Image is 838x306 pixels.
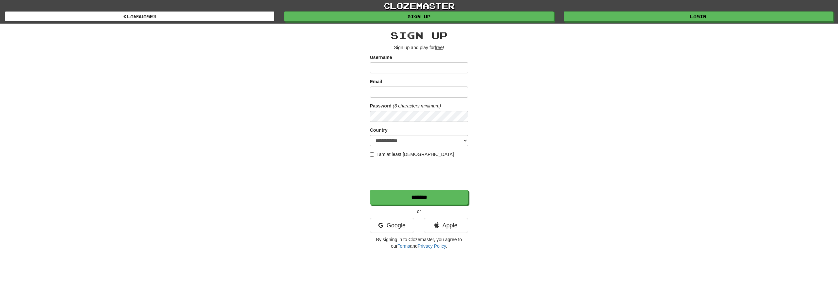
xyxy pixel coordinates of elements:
a: Google [370,218,414,233]
u: free [435,45,443,50]
a: Login [564,11,833,21]
label: Password [370,103,392,109]
h2: Sign up [370,30,468,41]
p: By signing in to Clozemaster, you agree to our and . [370,236,468,249]
p: Sign up and play for ! [370,44,468,51]
a: Terms [397,243,410,249]
iframe: reCAPTCHA [370,161,469,186]
a: Sign up [284,11,554,21]
label: Email [370,78,382,85]
a: Languages [5,11,274,21]
a: Privacy Policy [418,243,446,249]
a: Apple [424,218,468,233]
label: I am at least [DEMOGRAPHIC_DATA] [370,151,454,158]
em: (6 characters minimum) [393,103,441,108]
input: I am at least [DEMOGRAPHIC_DATA] [370,152,374,157]
label: Country [370,127,388,133]
p: or [370,208,468,215]
label: Username [370,54,392,61]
